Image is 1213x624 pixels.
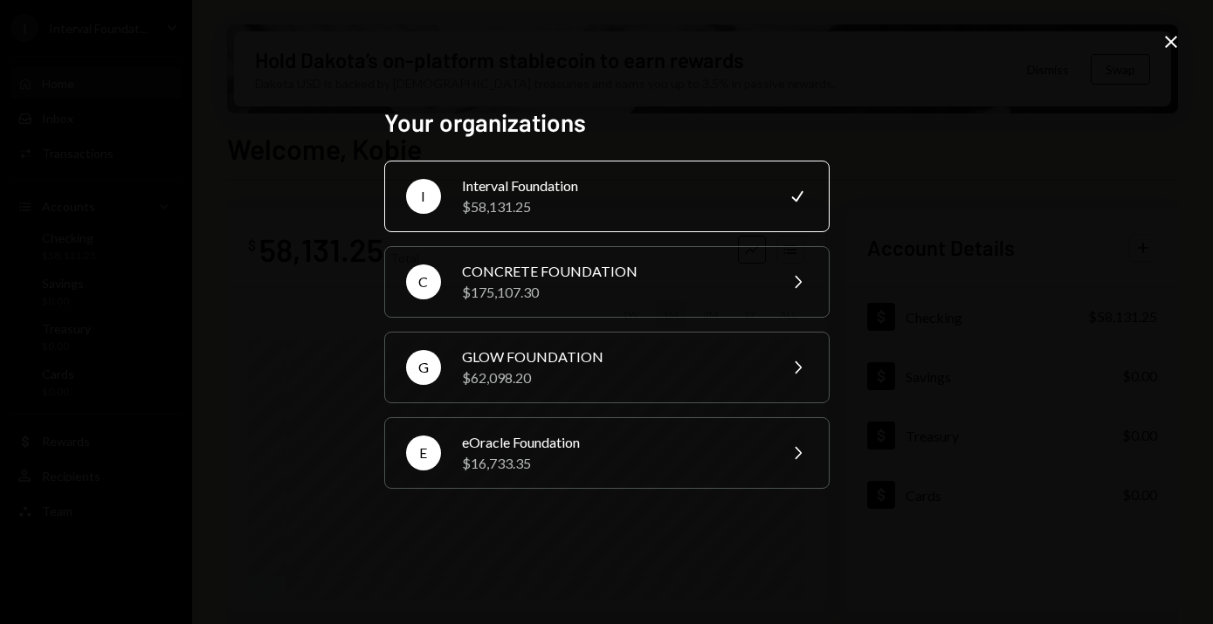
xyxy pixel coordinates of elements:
[462,196,766,217] div: $58,131.25
[462,261,766,282] div: CONCRETE FOUNDATION
[406,350,441,385] div: G
[384,332,830,403] button: GGLOW FOUNDATION$62,098.20
[462,346,766,367] div: GLOW FOUNDATION
[406,264,441,299] div: C
[384,106,830,140] h2: Your organizations
[462,453,766,474] div: $16,733.35
[384,161,830,232] button: IInterval Foundation$58,131.25
[462,175,766,196] div: Interval Foundation
[462,432,766,453] div: eOracle Foundation
[406,179,441,214] div: I
[384,246,830,318] button: CCONCRETE FOUNDATION$175,107.30
[384,417,830,489] button: EeOracle Foundation$16,733.35
[406,435,441,470] div: E
[462,282,766,303] div: $175,107.30
[462,367,766,388] div: $62,098.20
